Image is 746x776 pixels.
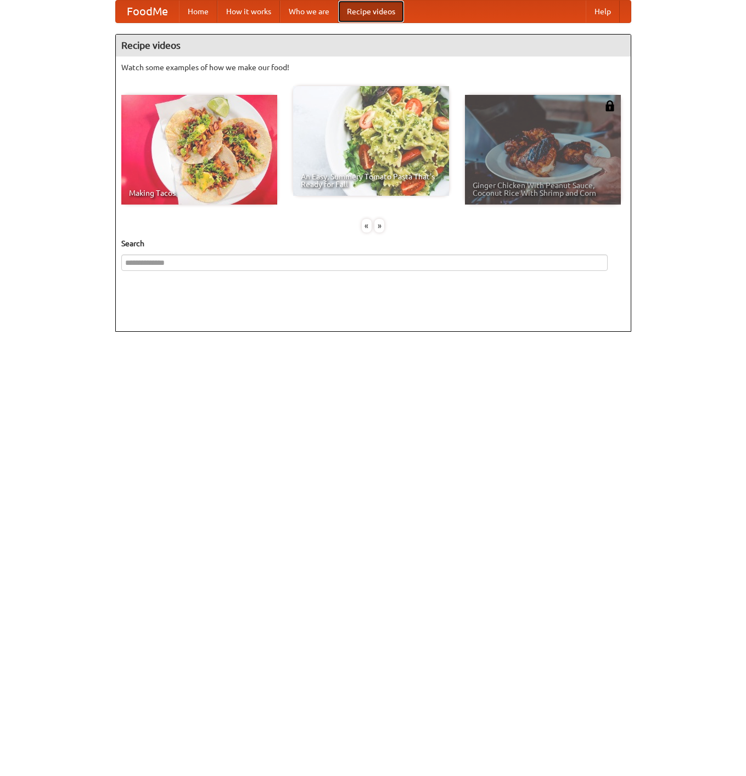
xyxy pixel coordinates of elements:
div: » [374,219,384,233]
a: An Easy, Summery Tomato Pasta That's Ready for Fall [293,86,449,196]
div: « [362,219,372,233]
span: An Easy, Summery Tomato Pasta That's Ready for Fall [301,173,441,188]
span: Making Tacos [129,189,270,197]
h5: Search [121,238,625,249]
a: Making Tacos [121,95,277,205]
a: How it works [217,1,280,22]
p: Watch some examples of how we make our food! [121,62,625,73]
img: 483408.png [604,100,615,111]
h4: Recipe videos [116,35,631,56]
a: Home [179,1,217,22]
a: Who we are [280,1,338,22]
a: Help [586,1,620,22]
a: FoodMe [116,1,179,22]
a: Recipe videos [338,1,404,22]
